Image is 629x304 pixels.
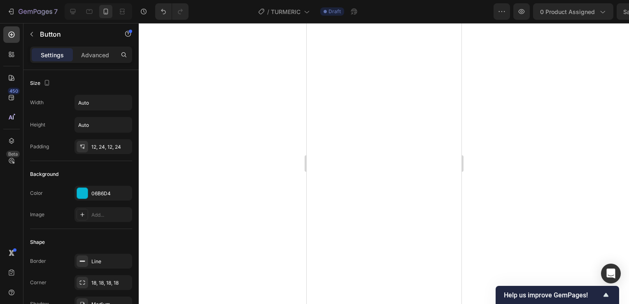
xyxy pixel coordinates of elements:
[574,3,609,20] button: Publish
[8,88,20,94] div: 450
[581,7,602,16] div: Publish
[30,211,44,218] div: Image
[328,8,341,15] span: Draft
[30,239,45,246] div: Shape
[551,8,564,15] span: Save
[3,3,61,20] button: 7
[30,78,52,89] div: Size
[91,190,130,197] div: 06B6D4
[91,143,130,151] div: 12, 24, 12, 24
[81,51,109,59] p: Advanced
[75,117,132,132] input: Auto
[30,189,43,197] div: Color
[504,291,601,299] span: Help us improve GemPages!
[601,264,621,283] div: Open Intercom Messenger
[6,151,20,157] div: Beta
[30,121,45,129] div: Height
[271,7,301,16] span: TURMERIC
[504,290,611,300] button: Show survey - Help us improve GemPages!
[155,3,189,20] div: Undo/Redo
[75,95,132,110] input: Auto
[267,7,269,16] span: /
[91,279,130,287] div: 18, 18, 18, 18
[40,29,110,39] p: Button
[30,99,44,106] div: Width
[544,3,571,20] button: Save
[460,3,540,20] button: 0 product assigned
[91,258,130,265] div: Line
[91,211,130,219] div: Add...
[41,51,64,59] p: Settings
[467,7,522,16] span: 0 product assigned
[30,279,47,286] div: Corner
[30,143,49,150] div: Padding
[307,23,461,304] iframe: Design area
[30,257,46,265] div: Border
[30,171,58,178] div: Background
[54,7,58,16] p: 7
